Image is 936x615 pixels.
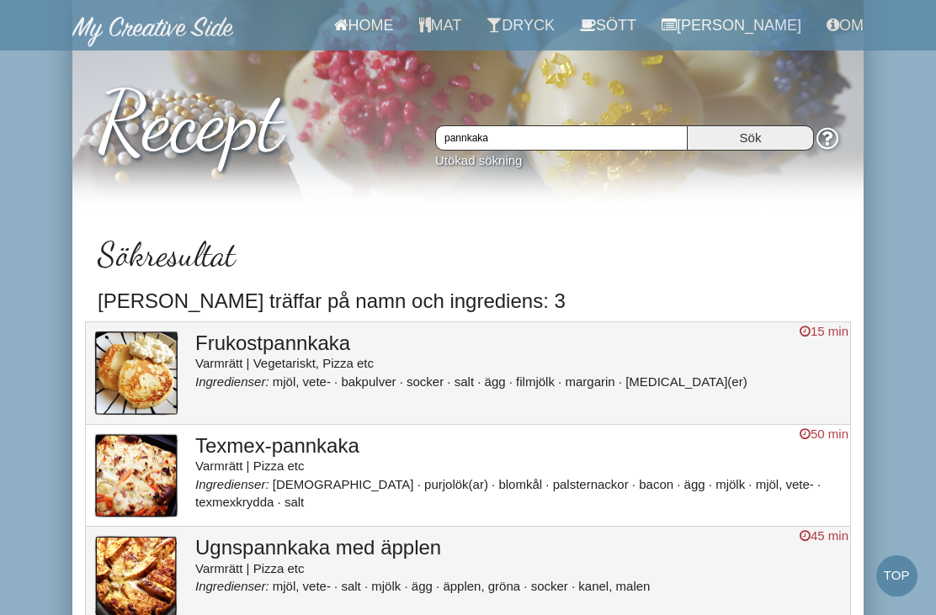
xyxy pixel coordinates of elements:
[688,125,814,151] input: Sök
[455,374,481,389] li: salt
[553,477,636,491] li: palsternackor
[625,374,747,389] li: [MEDICAL_DATA](er)
[98,58,838,167] h1: Recept
[195,457,842,475] div: Varmrätt | Pizza etc
[195,579,269,593] i: Ingredienser:
[684,477,712,491] li: ägg
[412,579,439,593] li: ägg
[435,153,522,167] a: Utökad sökning
[498,477,549,491] li: blomkål
[195,332,842,354] h3: Frukostpannkaka
[94,433,178,518] img: bild_77.jpg
[800,527,848,544] div: 45 min
[424,477,495,491] li: purjolök(ar)
[72,17,234,47] img: MyCreativeSide
[565,374,622,389] li: margarin
[531,579,576,593] li: socker
[195,537,842,559] h3: Ugnspannkaka med äpplen
[195,477,269,491] i: Ingredienser:
[516,374,561,389] li: filmjölk
[195,435,842,457] h3: Texmex-pannkaka
[341,579,368,593] li: salt
[876,555,917,596] a: Top
[98,290,838,312] h3: [PERSON_NAME] träffar på namn och ingrediens: 3
[371,579,407,593] li: mjölk
[756,477,822,491] li: mjöl, vete-
[800,425,848,443] div: 50 min
[639,477,680,491] li: bacon
[578,579,650,593] li: kanel, malen
[443,579,527,593] li: äpplen, gröna
[195,495,281,509] li: texmexkrydda
[407,374,451,389] li: socker
[98,236,838,273] h2: Sökresultat
[341,374,402,389] li: bakpulver
[485,374,513,389] li: ägg
[273,579,338,593] li: mjöl, vete-
[195,559,842,577] div: Varmrätt | Pizza etc
[195,374,269,389] i: Ingredienser:
[715,477,752,491] li: mjölk
[273,374,338,389] li: mjöl, vete-
[800,322,848,340] div: 15 min
[195,354,842,372] div: Varmrätt | Vegetariskt, Pizza etc
[435,125,688,151] input: Skriv in ingrediens eller receptnamn
[285,495,304,509] li: salt
[273,477,421,491] li: [DEMOGRAPHIC_DATA]
[94,331,178,416] img: bild_417.jpg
